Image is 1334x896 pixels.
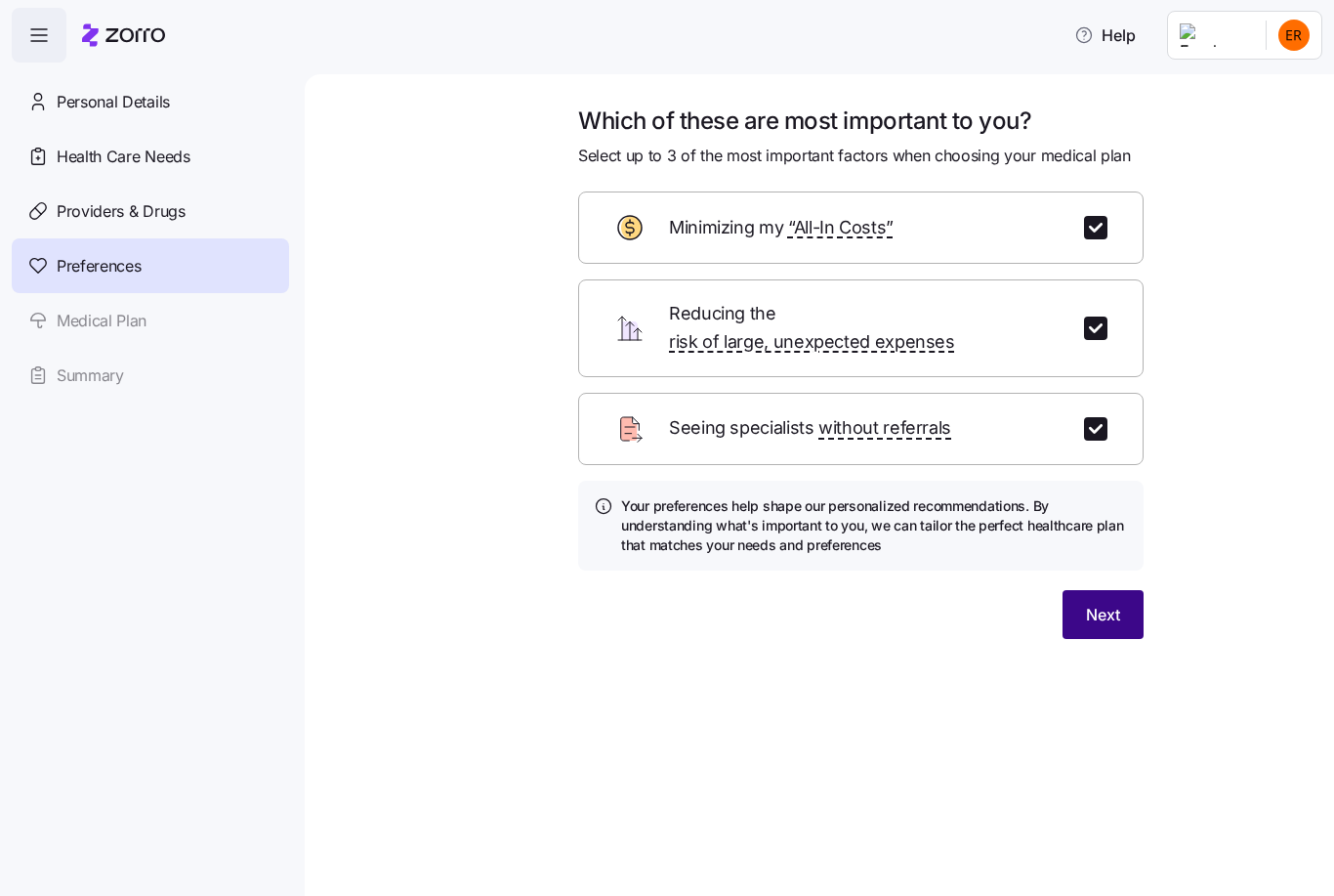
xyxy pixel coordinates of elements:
h4: Your preferences help shape our personalized recommendations. By understanding what's important t... [621,496,1128,556]
button: Help [1059,16,1151,55]
button: Next [1063,590,1144,639]
h1: Which of these are most important to you? [578,106,1144,136]
img: 5904f5e5d3ea79a4cdeb5ced03524d43 [1278,20,1310,51]
span: Preferences [57,254,141,278]
span: Next [1086,603,1120,626]
span: Select up to 3 of the most important factors when choosing your medical plan [578,144,1131,168]
span: Personal Details [57,90,170,114]
span: Providers & Drugs [57,199,186,224]
span: “All-In Costs” [788,214,894,242]
span: Reducing the [669,300,1061,357]
a: Health Care Needs [12,129,289,184]
a: Preferences [12,238,289,293]
a: Personal Details [12,74,289,129]
span: Minimizing my [669,214,894,242]
img: Employer logo [1180,23,1250,47]
a: Providers & Drugs [12,184,289,238]
span: Health Care Needs [57,145,190,169]
span: without referrals [818,414,951,443]
span: Help [1074,23,1136,47]
span: risk of large, unexpected expenses [669,328,955,357]
span: Seeing specialists [669,414,951,443]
